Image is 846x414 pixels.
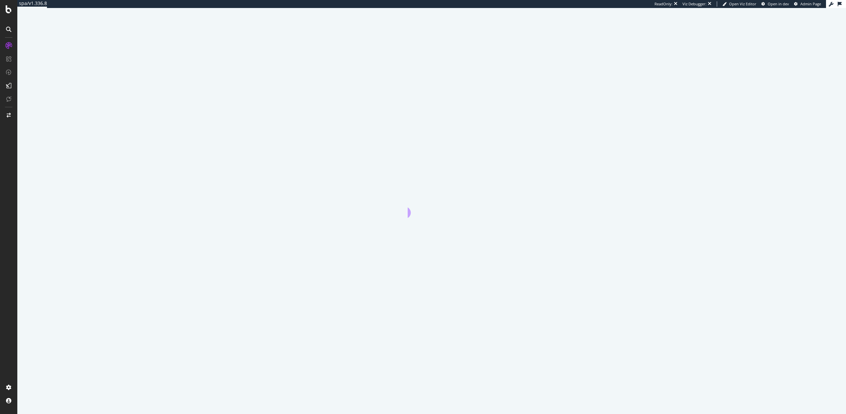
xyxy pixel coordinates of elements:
span: Open in dev [768,1,789,6]
span: Admin Page [800,1,821,6]
a: Admin Page [794,1,821,7]
div: Viz Debugger: [682,1,706,7]
a: Open Viz Editor [722,1,756,7]
div: ReadOnly: [654,1,672,7]
span: Open Viz Editor [729,1,756,6]
div: animation [408,194,456,218]
a: Open in dev [761,1,789,7]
